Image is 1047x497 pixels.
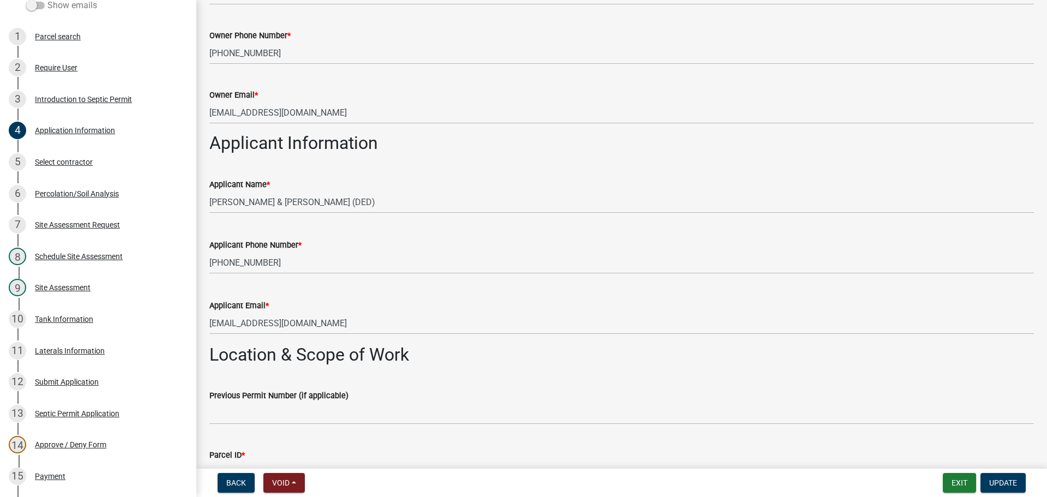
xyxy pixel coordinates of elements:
div: 3 [9,91,26,108]
div: 5 [9,153,26,171]
div: Percolation/Soil Analysis [35,190,119,197]
div: 12 [9,373,26,391]
div: 8 [9,248,26,265]
div: Tank Information [35,315,93,323]
label: Owner Phone Number [209,32,291,40]
div: 1 [9,28,26,45]
div: 14 [9,436,26,453]
div: 4 [9,122,26,139]
label: Applicant Email [209,302,269,310]
div: 11 [9,342,26,360]
div: 9 [9,279,26,296]
label: Applicant Phone Number [209,242,302,249]
div: 6 [9,185,26,202]
button: Update [980,473,1026,493]
div: 10 [9,310,26,328]
button: Exit [943,473,976,493]
button: Void [263,473,305,493]
label: Owner Email [209,92,258,99]
span: Update [989,478,1017,487]
span: Void [272,478,290,487]
span: Back [226,478,246,487]
div: 2 [9,59,26,76]
label: Applicant Name [209,181,270,189]
button: Back [218,473,255,493]
div: 7 [9,216,26,233]
div: 15 [9,468,26,485]
div: Select contractor [35,158,93,166]
div: Payment [35,472,65,480]
label: Previous Permit Number (if applicable) [209,392,348,400]
div: Introduction to Septic Permit [35,95,132,103]
div: Require User [35,64,77,71]
div: Site Assessment Request [35,221,120,229]
div: Septic Permit Application [35,410,119,417]
h2: Location & Scope of Work [209,344,1034,365]
div: Application Information [35,127,115,134]
h2: Applicant Information [209,133,1034,153]
div: Approve / Deny Form [35,441,106,448]
label: Parcel ID [209,452,245,459]
div: Laterals Information [35,347,105,355]
div: Site Assessment [35,284,91,291]
div: 13 [9,405,26,422]
div: Parcel search [35,33,81,40]
div: Schedule Site Assessment [35,253,123,260]
div: Submit Application [35,378,99,386]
